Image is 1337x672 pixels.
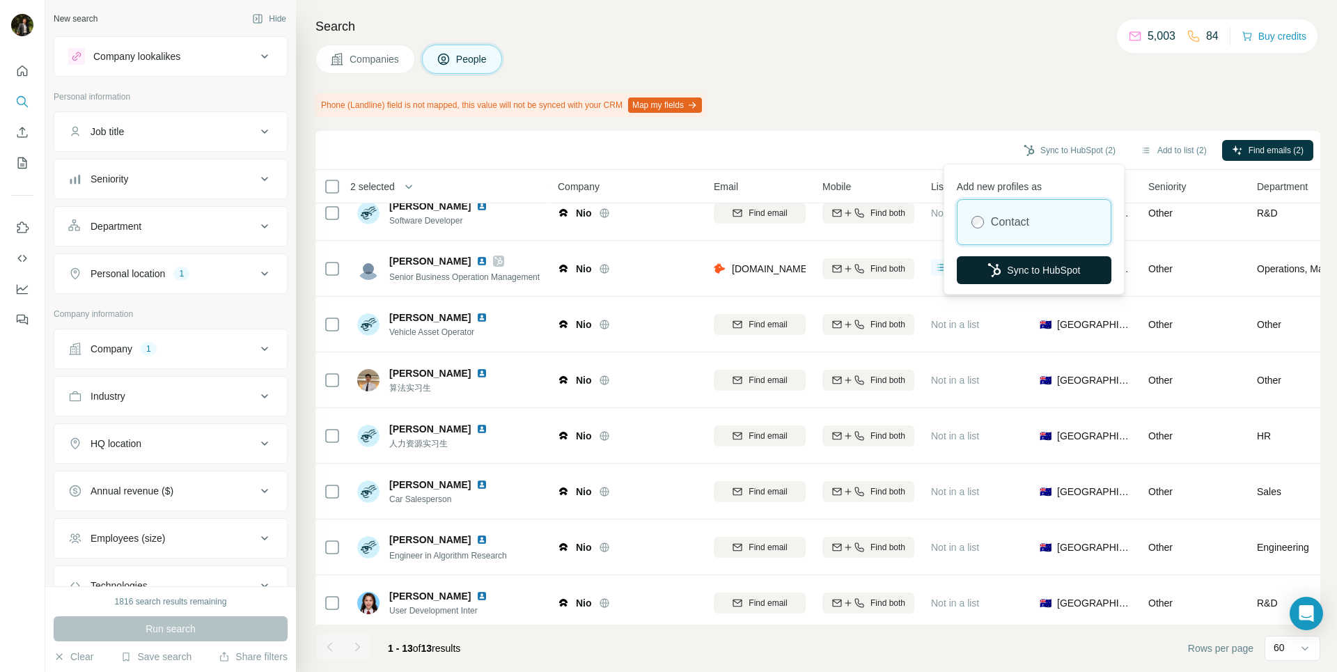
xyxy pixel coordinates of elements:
img: LinkedIn logo [476,534,487,545]
span: Sales [1257,485,1281,499]
span: Department [1257,180,1308,194]
button: Feedback [11,307,33,332]
img: LinkedIn logo [476,479,487,490]
span: R&D [1257,596,1278,610]
button: Add to list (2) [1131,140,1217,161]
span: Other [1257,318,1281,331]
span: Find both [870,485,905,498]
span: 🇦🇺 [1040,429,1051,443]
p: 60 [1274,641,1285,655]
span: Find both [870,430,905,442]
img: LinkedIn logo [476,423,487,435]
button: Map my fields [628,97,702,113]
span: [PERSON_NAME] [389,478,471,492]
h4: Search [315,17,1320,36]
button: HQ location [54,427,287,460]
span: [GEOGRAPHIC_DATA] [1057,373,1132,387]
button: Find both [822,370,914,391]
img: Avatar [357,480,380,503]
p: Add new profiles as [957,174,1111,194]
p: 84 [1206,28,1219,45]
span: of [413,643,421,654]
span: Other [1257,373,1281,387]
img: Logo of Nio [558,430,569,442]
span: Find both [870,263,905,275]
span: Not in a list [931,542,979,553]
span: Not in a list [931,319,979,330]
span: 1 - 13 [388,643,413,654]
span: Find both [870,318,905,331]
span: [GEOGRAPHIC_DATA] [1057,540,1132,554]
div: Phone (Landline) field is not mapped, this value will not be synced with your CRM [315,93,705,117]
span: Nio [576,540,592,554]
span: Nio [576,429,592,443]
div: Open Intercom Messenger [1290,597,1323,630]
span: Companies [350,52,400,66]
span: Not in a list [931,597,979,609]
img: Avatar [357,592,380,614]
button: Hide [242,8,296,29]
span: Find email [749,597,787,609]
span: People [456,52,488,66]
span: Nio [576,262,592,276]
span: Find both [870,597,905,609]
span: Other [1148,597,1173,609]
button: Find email [714,370,806,391]
img: Avatar [11,14,33,36]
span: 🇦🇺 [1040,596,1051,610]
span: Nio [576,373,592,387]
span: Find email [749,430,787,442]
span: results [388,643,460,654]
span: Email [714,180,738,194]
span: Not in a list [931,208,979,219]
span: [PERSON_NAME] [389,366,471,380]
span: 🇦🇺 [1040,318,1051,331]
div: Employees (size) [91,531,165,545]
span: Other [1148,263,1173,274]
button: Find both [822,537,914,558]
span: R&D [1257,206,1278,220]
button: Find both [822,593,914,614]
span: 2 selected [350,180,395,194]
img: LinkedIn logo [476,591,487,602]
img: Logo of Nio [558,319,569,330]
span: Find email [749,207,787,219]
span: Other [1148,430,1173,442]
button: Company lookalikes [54,40,287,73]
label: Contact [991,214,1029,230]
img: Logo of Nio [558,263,569,274]
span: Other [1148,542,1173,553]
img: LinkedIn logo [476,368,487,379]
button: Industry [54,380,287,413]
p: Personal information [54,91,288,103]
span: Find email [749,541,787,554]
span: User Development Inter [389,604,504,617]
img: Logo of Nio [558,542,569,553]
span: Find both [870,374,905,386]
img: Logo of Nio [558,375,569,386]
button: Find both [822,314,914,335]
span: [PERSON_NAME] [389,254,471,268]
button: Enrich CSV [11,120,33,145]
span: Software Developer [389,214,504,227]
img: Avatar [357,369,380,391]
span: Other [1148,375,1173,386]
button: Seniority [54,162,287,196]
button: My lists [11,150,33,175]
span: Find both [870,541,905,554]
button: Sync to HubSpot [957,256,1111,284]
button: Company1 [54,332,287,366]
button: Find email [714,593,806,614]
span: [GEOGRAPHIC_DATA] [1057,485,1132,499]
span: Engineering [1257,540,1309,554]
button: Clear [54,650,93,664]
button: Employees (size) [54,522,287,555]
span: 13 [421,643,432,654]
span: [PERSON_NAME] [389,422,471,436]
button: Find both [822,425,914,446]
img: LinkedIn logo [476,312,487,323]
span: HR [1257,429,1271,443]
img: Logo of Nio [558,486,569,497]
button: Find email [714,537,806,558]
span: Company [558,180,600,194]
